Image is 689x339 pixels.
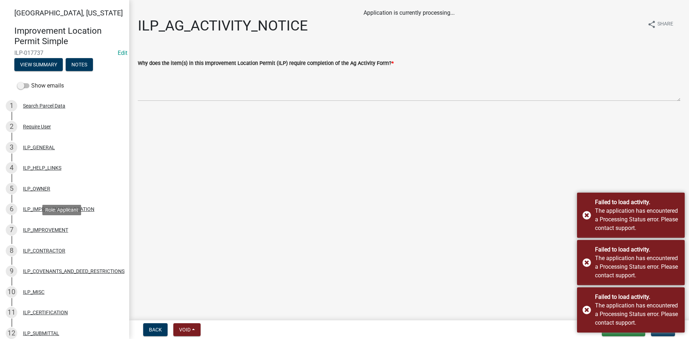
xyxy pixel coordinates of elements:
[66,62,93,68] wm-modal-confirm: Notes
[595,245,679,254] div: Failed to load activity.
[14,62,63,68] wm-modal-confirm: Summary
[14,58,63,71] button: View Summary
[23,207,94,212] div: ILP_IMPROVEMENT_LOCATION
[6,203,17,215] div: 6
[149,327,162,333] span: Back
[23,331,59,336] div: ILP_SUBMITTAL
[6,286,17,298] div: 10
[595,293,679,301] div: Failed to load activity.
[23,103,65,108] div: Search Parcel Data
[595,301,679,327] div: The application has encountered a Processing Status error. Please contact support.
[173,323,201,336] button: Void
[179,327,191,333] span: Void
[14,26,123,47] h4: Improvement Location Permit Simple
[23,289,44,295] div: ILP_MISC
[23,269,125,274] div: ILP_COVENANTS_AND_DEED_RESTRICTIONS
[118,50,127,56] a: Edit
[6,100,17,112] div: 1
[6,162,17,174] div: 4
[23,227,68,232] div: ILP_IMPROVEMENT
[6,245,17,256] div: 8
[595,207,679,232] div: The application has encountered a Processing Status error. Please contact support.
[6,142,17,153] div: 3
[595,198,679,207] div: Failed to load activity.
[118,50,127,56] wm-modal-confirm: Edit Application Number
[143,323,168,336] button: Back
[657,20,673,29] span: Share
[642,17,679,31] button: shareShare
[138,61,394,66] label: Why does the item(s) in this Improvement Location Permit (ILP) require completion of the Ag Activ...
[14,9,123,17] span: [GEOGRAPHIC_DATA], [US_STATE]
[6,183,17,194] div: 5
[23,124,51,129] div: Require User
[17,81,64,90] label: Show emails
[23,248,65,253] div: ILP_CONTRACTOR
[6,224,17,236] div: 7
[6,121,17,132] div: 2
[66,58,93,71] button: Notes
[23,186,50,191] div: ILP_OWNER
[6,328,17,339] div: 12
[42,205,81,215] div: Role: Applicant
[23,165,61,170] div: ILP_HELP_LINKS
[23,310,68,315] div: ILP_CERTIFICATION
[595,254,679,280] div: The application has encountered a Processing Status error. Please contact support.
[647,20,656,29] i: share
[6,307,17,318] div: 11
[138,9,680,17] div: Application is currently processing...
[6,265,17,277] div: 9
[14,50,115,56] span: ILP-017737
[23,145,55,150] div: ILP_GENERAL
[138,17,308,34] h1: ILP_AG_ACTIVITY_NOTICE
